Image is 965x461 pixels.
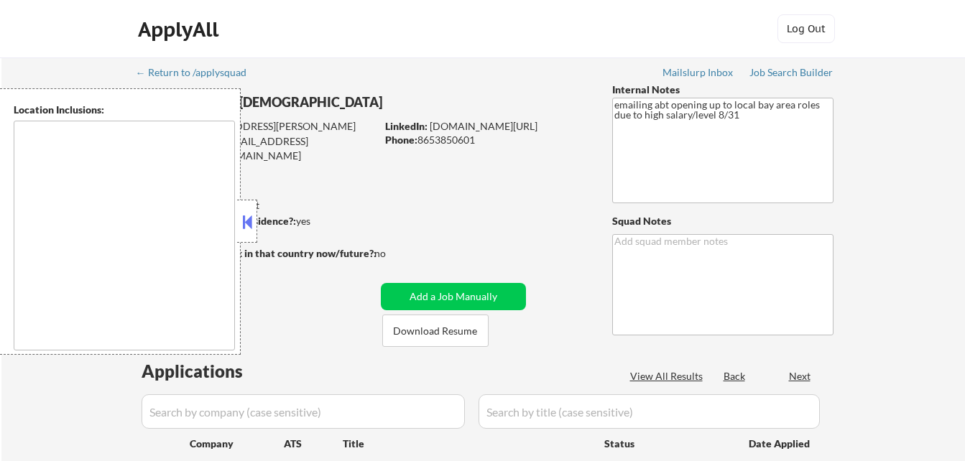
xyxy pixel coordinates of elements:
div: [PERSON_NAME][DEMOGRAPHIC_DATA] [137,93,433,111]
a: [DOMAIN_NAME][URL] [430,120,537,132]
input: Search by title (case sensitive) [479,394,820,429]
div: no [374,246,415,261]
div: Company [190,437,284,451]
strong: Phone: [385,134,417,146]
div: ← Return to /applysquad [136,67,260,78]
div: Squad Notes [612,214,834,228]
div: Applications [142,363,284,380]
button: Download Resume [382,315,489,347]
div: Location Inclusions: [14,103,235,117]
button: Add a Job Manually [381,283,526,310]
strong: LinkedIn: [385,120,428,132]
div: View All Results [630,369,707,383]
div: Mailslurp Inbox [662,67,734,78]
button: Log Out [777,14,835,43]
div: Back [724,369,747,383]
a: ← Return to /applysquad [136,67,260,81]
div: Date Applied [749,437,812,451]
div: ATS [284,437,343,451]
div: 8653850601 [385,133,588,147]
div: ApplyAll [138,17,223,42]
div: Job Search Builder [749,67,834,78]
a: Mailslurp Inbox [662,67,734,81]
div: Next [789,369,812,383]
div: Title [343,437,591,451]
div: Status [604,430,728,456]
input: Search by company (case sensitive) [142,394,465,429]
div: Internal Notes [612,83,834,97]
